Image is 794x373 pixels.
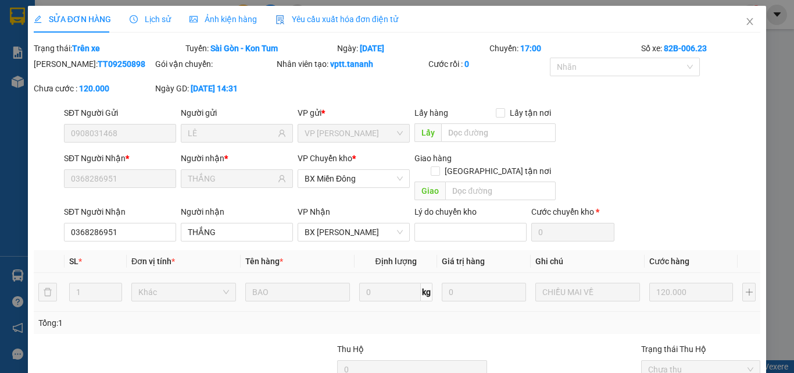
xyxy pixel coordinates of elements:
span: Thu Hộ [337,344,364,354]
b: Sài Gòn - Kon Tum [210,44,278,53]
div: Người nhận [181,205,293,218]
b: Trên xe [72,44,100,53]
span: user [278,175,286,183]
b: 0 [464,59,469,69]
span: Định lượng [375,257,416,266]
div: Chuyến: [488,42,640,55]
span: Cước hàng [649,257,689,266]
span: kg [421,283,432,301]
b: 17:00 [520,44,541,53]
div: Lý do chuyển kho [414,205,527,218]
div: VP gửi [298,106,410,119]
div: SĐT Người Nhận [64,152,176,165]
div: Tuyến: [184,42,336,55]
span: edit [34,15,42,23]
b: vptt.tananh [330,59,373,69]
img: icon [276,15,285,24]
input: Dọc đường [445,182,556,200]
input: 0 [649,283,733,301]
div: Nhân viên tạo: [277,58,426,70]
button: Close [734,6,766,38]
span: VP Thành Thái [305,125,403,142]
span: SỬA ĐƠN HÀNG [34,15,111,24]
input: Tên người gửi [188,127,276,140]
div: Người gửi [181,106,293,119]
div: Ngày: [336,42,488,55]
span: Tên hàng [245,257,283,266]
b: [DATE] 14:31 [191,84,238,93]
span: picture [189,15,198,23]
span: SL [69,257,78,266]
div: Cước rồi : [428,58,548,70]
div: Trạng thái Thu Hộ [641,343,760,356]
input: Tên người nhận [188,172,276,185]
span: Lấy tận nơi [505,106,556,119]
span: clock-circle [130,15,138,23]
span: Khác [138,283,229,301]
div: Gói vận chuyển: [155,58,274,70]
button: delete [38,283,57,301]
div: Trạng thái: [33,42,184,55]
b: [DATE] [360,44,384,53]
span: Lấy [414,123,441,142]
b: TT09250898 [98,59,145,69]
span: BX Miền Đông [305,170,403,187]
span: close [745,17,754,26]
span: Ảnh kiện hàng [189,15,257,24]
div: Số xe: [640,42,761,55]
input: 0 [442,283,525,301]
span: Giá trị hàng [442,257,485,266]
span: [GEOGRAPHIC_DATA] tận nơi [440,165,556,177]
div: VP Nhận [298,205,410,218]
div: SĐT Người Gửi [64,106,176,119]
span: BX Phạm Văn Đồng [305,223,403,241]
span: Giao [414,182,445,200]
div: Chưa cước : [34,82,153,95]
b: 120.000 [79,84,109,93]
div: Ngày GD: [155,82,274,95]
div: Tổng: 1 [38,317,307,329]
b: 82B-006.23 [664,44,707,53]
span: Lấy hàng [414,108,448,118]
div: [PERSON_NAME]: [34,58,153,70]
span: Giao hàng [414,154,452,163]
input: Dọc đường [441,123,556,142]
span: user [278,129,286,137]
input: VD: Bàn, Ghế [245,283,350,301]
input: Ghi Chú [535,283,640,301]
span: Yêu cầu xuất hóa đơn điện tử [276,15,398,24]
button: plus [742,283,756,301]
span: Lịch sử [130,15,171,24]
th: Ghi chú [531,250,645,273]
span: Đơn vị tính [131,257,175,266]
div: Cước chuyển kho [531,205,614,218]
span: VP Chuyển kho [298,154,352,163]
div: Người nhận [181,152,293,165]
div: SĐT Người Nhận [64,205,176,218]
